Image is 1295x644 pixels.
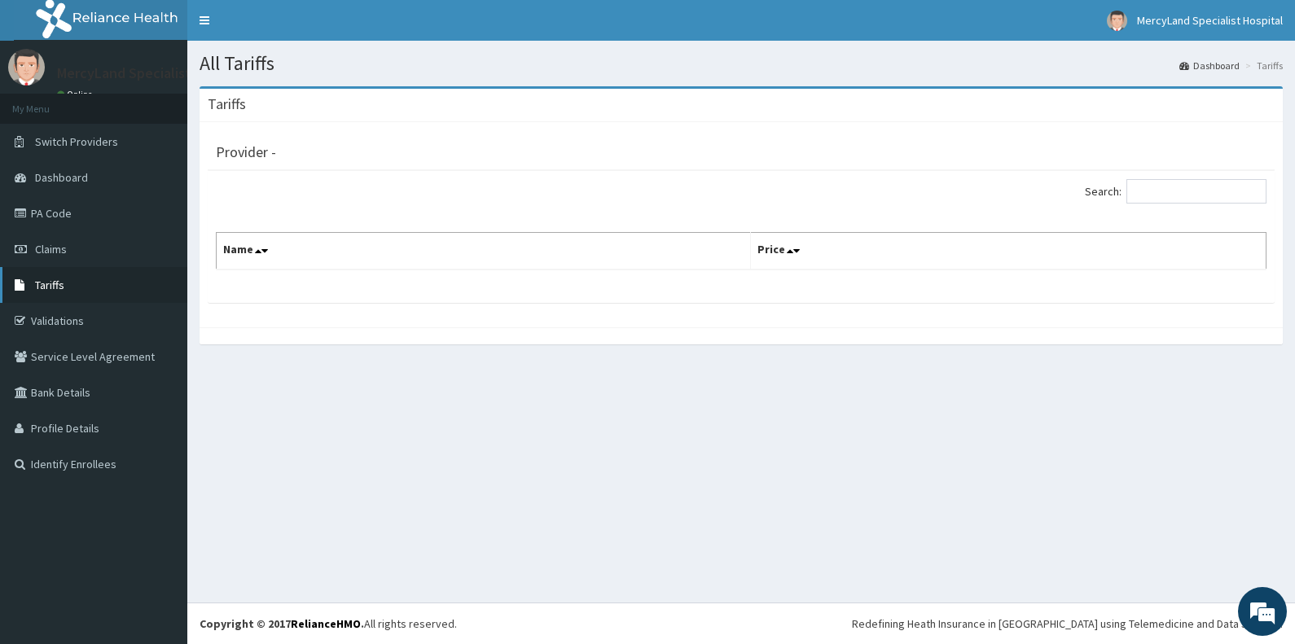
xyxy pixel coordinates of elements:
span: MercyLand Specialist Hospital [1137,13,1283,28]
h3: Provider - [216,145,276,160]
img: User Image [8,49,45,85]
img: User Image [1107,11,1127,31]
span: Claims [35,242,67,256]
span: Switch Providers [35,134,118,149]
a: Online [57,89,96,100]
strong: Copyright © 2017 . [200,616,364,631]
th: Price [751,233,1266,270]
a: RelianceHMO [291,616,361,631]
a: Dashboard [1179,59,1240,72]
label: Search: [1085,179,1266,204]
span: Dashboard [35,170,88,185]
th: Name [217,233,751,270]
div: Redefining Heath Insurance in [GEOGRAPHIC_DATA] using Telemedicine and Data Science! [852,616,1283,632]
span: Tariffs [35,278,64,292]
input: Search: [1126,179,1266,204]
li: Tariffs [1241,59,1283,72]
h3: Tariffs [208,97,246,112]
p: MercyLand Specialist Hospital [57,66,248,81]
footer: All rights reserved. [187,602,1295,644]
h1: All Tariffs [200,53,1283,74]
